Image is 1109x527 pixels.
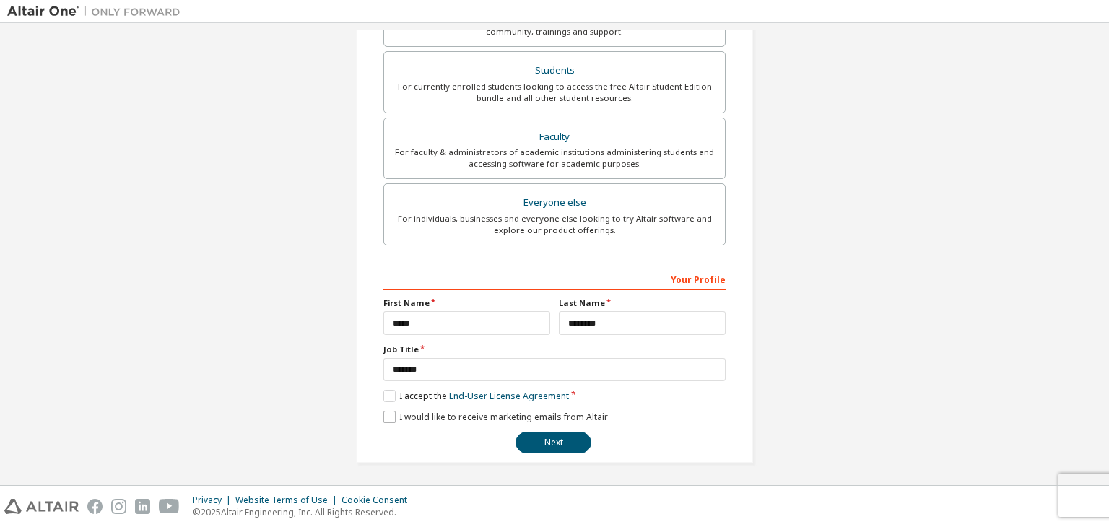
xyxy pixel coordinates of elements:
[383,411,608,423] label: I would like to receive marketing emails from Altair
[449,390,569,402] a: End-User License Agreement
[393,81,716,104] div: For currently enrolled students looking to access the free Altair Student Edition bundle and all ...
[7,4,188,19] img: Altair One
[342,495,416,506] div: Cookie Consent
[4,499,79,514] img: altair_logo.svg
[193,506,416,518] p: © 2025 Altair Engineering, Inc. All Rights Reserved.
[393,127,716,147] div: Faculty
[87,499,103,514] img: facebook.svg
[393,193,716,213] div: Everyone else
[235,495,342,506] div: Website Terms of Use
[383,344,726,355] label: Job Title
[393,147,716,170] div: For faculty & administrators of academic institutions administering students and accessing softwa...
[193,495,235,506] div: Privacy
[393,213,716,236] div: For individuals, businesses and everyone else looking to try Altair software and explore our prod...
[383,297,550,309] label: First Name
[135,499,150,514] img: linkedin.svg
[393,61,716,81] div: Students
[111,499,126,514] img: instagram.svg
[159,499,180,514] img: youtube.svg
[383,390,569,402] label: I accept the
[559,297,726,309] label: Last Name
[516,432,591,453] button: Next
[383,267,726,290] div: Your Profile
